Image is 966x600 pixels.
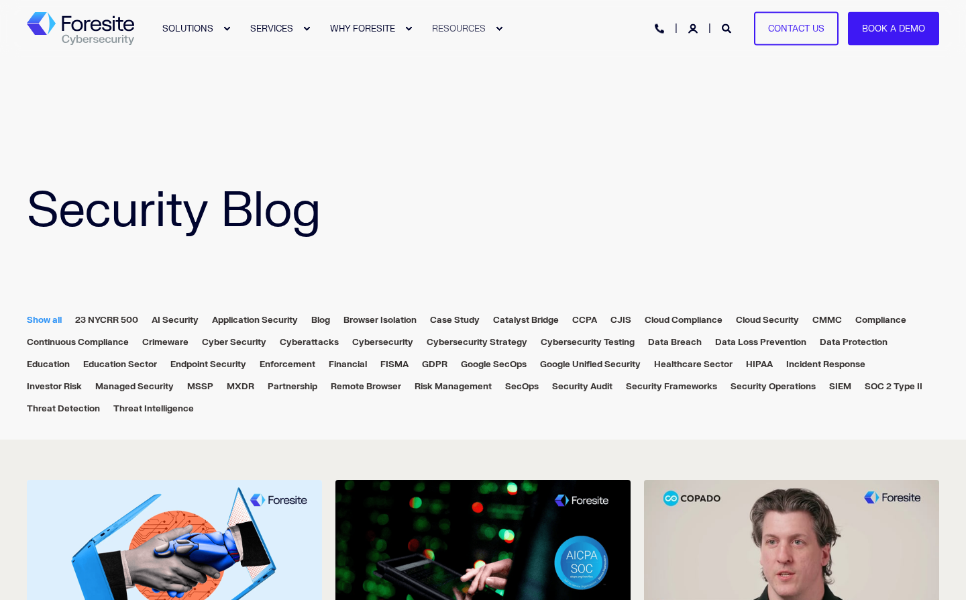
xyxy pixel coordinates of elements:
a: Healthcare Sector [654,359,733,370]
a: Threat Detection [27,403,100,414]
a: Cloud Security [736,315,799,326]
a: Endpoint Security [170,359,246,370]
a: Login [688,22,700,34]
a: Contact Us [754,11,839,46]
div: Expand WHY FORESITE [405,25,413,33]
div: Expand SERVICES [303,25,311,33]
div: Expand SOLUTIONS [223,25,231,33]
a: SOC 2 Type II [865,381,922,392]
a: Education [27,359,70,370]
a: Cloud Compliance [645,315,722,326]
a: Investor Risk [27,381,82,392]
a: CCPA [572,315,597,326]
a: Case Study [430,315,480,326]
a: SIEM [829,381,851,392]
a: Remote Browser [331,381,401,392]
a: Back to Home [27,12,134,46]
a: Incident Response [786,359,865,370]
a: Book a Demo [848,11,939,46]
a: FISMA [380,359,409,370]
a: Security Operations [731,381,816,392]
a: Data Protection [820,337,888,348]
a: GDPR [422,359,447,370]
a: Continuous Compliance [27,337,129,348]
a: Cyberattacks [280,337,339,348]
a: Show all [27,315,62,326]
span: WHY FORESITE [330,23,395,34]
img: Foresite logo, a hexagon shape of blues with a directional arrow to the right hand side, and the ... [27,12,134,46]
a: Partnership [268,381,317,392]
a: Catalyst Bridge [493,315,559,326]
a: Blog [311,315,330,326]
a: Data Breach [648,337,702,348]
a: Security Audit [552,381,612,392]
a: Application Security [212,315,298,326]
div: Expand RESOURCES [495,25,503,33]
a: Compliance [855,315,906,326]
a: Data Loss Prevention [715,337,806,348]
a: Managed Security [95,381,174,392]
a: Open Search [722,22,734,34]
span: Security Blog [27,180,321,242]
a: Security Frameworks [626,381,717,392]
a: Financial [329,359,367,370]
a: CJIS [610,315,631,326]
a: SecOps [505,381,539,392]
span: SOLUTIONS [162,23,213,34]
a: AI Security [152,315,199,326]
a: Cybersecurity [352,337,413,348]
a: Enforcement [260,359,315,370]
a: Browser Isolation [343,315,417,326]
span: RESOURCES [432,23,486,34]
a: HIPAA [746,359,773,370]
a: Google SecOps [461,359,527,370]
a: Cyber Security [202,337,266,348]
a: Threat Intelligence [113,403,194,414]
a: Google Unified Security [540,359,641,370]
a: MXDR [227,381,254,392]
a: MSSP [187,381,213,392]
a: Cybersecurity Strategy [427,337,527,348]
a: CMMC [812,315,842,326]
a: Risk Management [415,381,492,392]
a: Cybersecurity Testing [541,337,635,348]
a: 23 NYCRR 500 [75,315,138,326]
a: Education Sector [83,359,157,370]
a: Crimeware [142,337,189,348]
